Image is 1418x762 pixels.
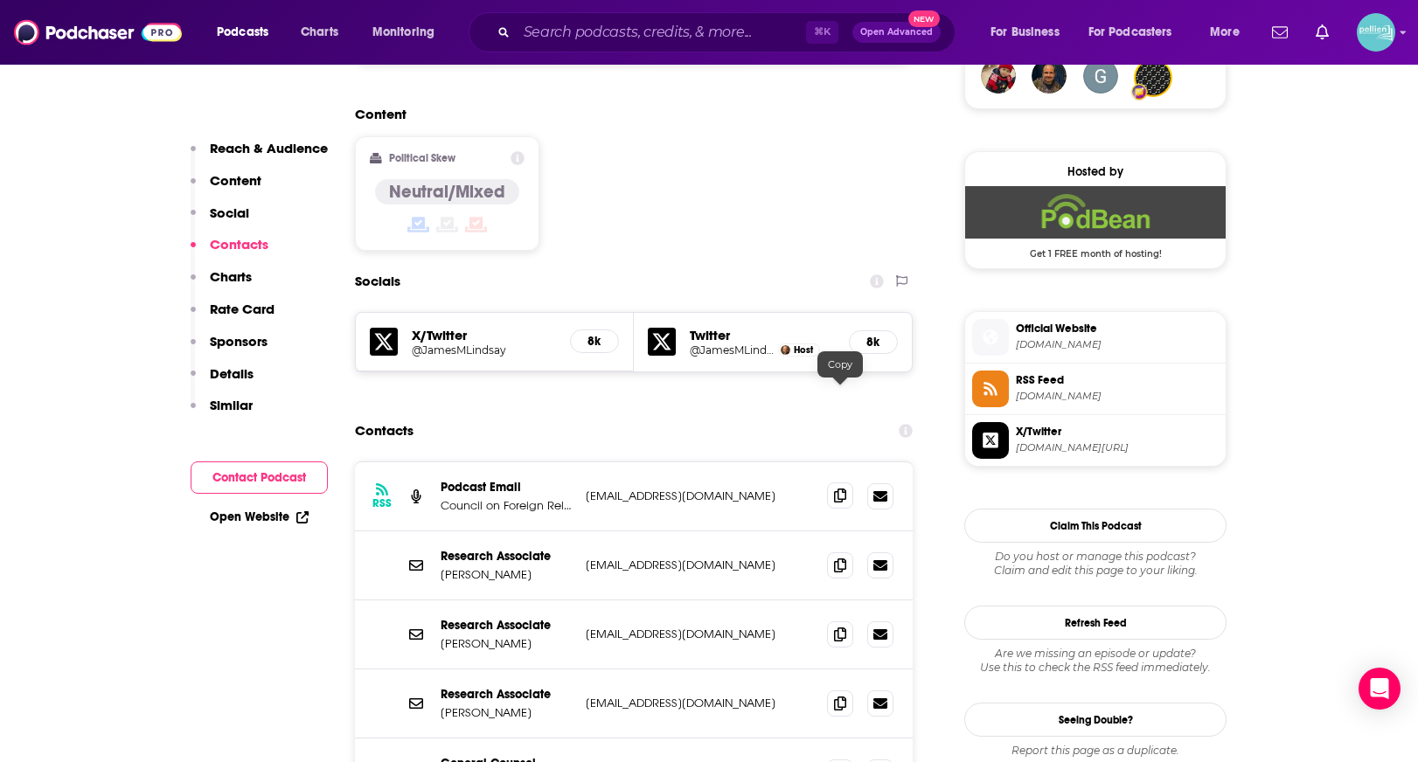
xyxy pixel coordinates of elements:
[991,20,1060,45] span: For Business
[441,498,572,513] p: Council on Foreign Relations
[191,461,328,494] button: Contact Podcast
[441,549,572,564] p: Research Associate
[1088,20,1172,45] span: For Podcasters
[690,343,774,357] a: @JamesMLindsay
[1032,59,1067,94] img: benengr
[1016,372,1219,388] span: RSS Feed
[210,268,252,285] p: Charts
[210,236,268,253] p: Contacts
[441,636,572,651] p: [PERSON_NAME]
[964,509,1227,543] button: Claim This Podcast
[852,22,941,43] button: Open AdvancedNew
[191,172,261,204] button: Content
[210,397,253,413] p: Similar
[355,265,400,298] h2: Socials
[517,18,806,46] input: Search podcasts, credits, & more...
[191,268,252,301] button: Charts
[817,351,863,378] div: Copy
[485,12,972,52] div: Search podcasts, credits, & more...
[972,371,1219,407] a: RSS Feed[DOMAIN_NAME]
[1357,13,1395,52] span: Logged in as JessicaPellien
[860,28,933,37] span: Open Advanced
[412,343,556,357] a: @JamesMLindsay
[1016,321,1219,336] span: Official Website
[1016,424,1219,440] span: X/Twitter
[1083,59,1118,94] img: georgvz
[191,365,254,398] button: Details
[14,16,182,49] img: Podchaser - Follow, Share and Rate Podcasts
[191,333,268,365] button: Sponsors
[806,21,838,44] span: ⌘ K
[441,687,572,702] p: Research Associate
[210,365,254,382] p: Details
[965,164,1226,179] div: Hosted by
[1359,668,1401,710] div: Open Intercom Messenger
[964,703,1227,737] a: Seeing Double?
[965,186,1226,239] img: Podbean Deal: Get 1 FREE month of hosting!
[972,422,1219,459] a: X/Twitter[DOMAIN_NAME][URL]
[690,327,835,343] h5: Twitter
[301,20,338,45] span: Charts
[372,20,434,45] span: Monitoring
[1016,338,1219,351] span: cfr.org
[1198,18,1262,46] button: open menu
[586,696,813,710] p: [EMAIL_ADDRESS][DOMAIN_NAME]
[1265,17,1295,47] a: Show notifications dropdown
[191,236,268,268] button: Contacts
[210,204,249,221] p: Social
[586,558,813,572] p: [EMAIL_ADDRESS][DOMAIN_NAME]
[389,152,455,164] h2: Political Skew
[389,181,505,203] h4: Neutral/Mixed
[191,140,328,172] button: Reach & Audience
[1309,17,1336,47] a: Show notifications dropdown
[964,744,1227,758] div: Report this page as a duplicate.
[1357,13,1395,52] button: Show profile menu
[355,414,414,447] h2: Contacts
[372,496,392,510] h3: RSS
[978,18,1081,46] button: open menu
[441,705,572,720] p: [PERSON_NAME]
[210,301,275,317] p: Rate Card
[794,344,813,356] span: Host
[205,18,291,46] button: open menu
[441,618,572,633] p: Research Associate
[1210,20,1240,45] span: More
[781,345,790,355] img: James M. Lindsay
[441,480,572,495] p: Podcast Email
[586,488,813,503] p: [EMAIL_ADDRESS][DOMAIN_NAME]
[965,186,1226,258] a: Podbean Deal: Get 1 FREE month of hosting!
[210,140,328,156] p: Reach & Audience
[972,319,1219,356] a: Official Website[DOMAIN_NAME]
[1357,13,1395,52] img: User Profile
[210,509,309,524] a: Open Website
[355,106,899,122] h2: Content
[441,567,572,582] p: [PERSON_NAME]
[1077,18,1198,46] button: open menu
[360,18,457,46] button: open menu
[191,204,249,237] button: Social
[1130,83,1148,100] img: User Badge Icon
[965,239,1226,260] span: Get 1 FREE month of hosting!
[210,172,261,189] p: Content
[981,59,1016,94] img: bacon8474
[1136,60,1171,95] img: Seyfert
[289,18,349,46] a: Charts
[412,327,556,343] h5: X/Twitter
[585,334,604,349] h5: 8k
[964,550,1227,578] div: Claim and edit this page to your liking.
[1016,441,1219,454] span: twitter.com/JamesMLindsay
[217,20,268,45] span: Podcasts
[191,397,253,429] button: Similar
[210,333,268,350] p: Sponsors
[908,10,940,27] span: New
[1016,390,1219,403] span: feed.podbean.com
[191,301,275,333] button: Rate Card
